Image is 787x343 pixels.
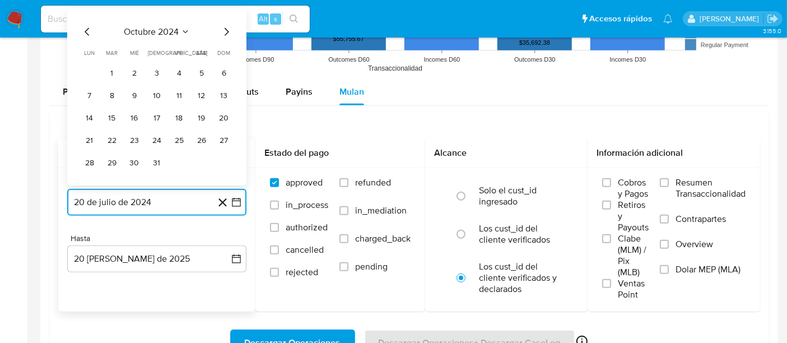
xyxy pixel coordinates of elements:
[589,13,652,25] span: Accesos rápidos
[274,13,277,24] span: s
[663,14,673,24] a: Notificaciones
[700,13,763,24] p: dalia.goicochea@mercadolibre.com.mx
[282,11,305,27] button: search-icon
[763,26,781,35] span: 3.155.0
[41,12,310,26] input: Buscar usuario o caso...
[259,13,268,24] span: Alt
[767,13,779,25] a: Salir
